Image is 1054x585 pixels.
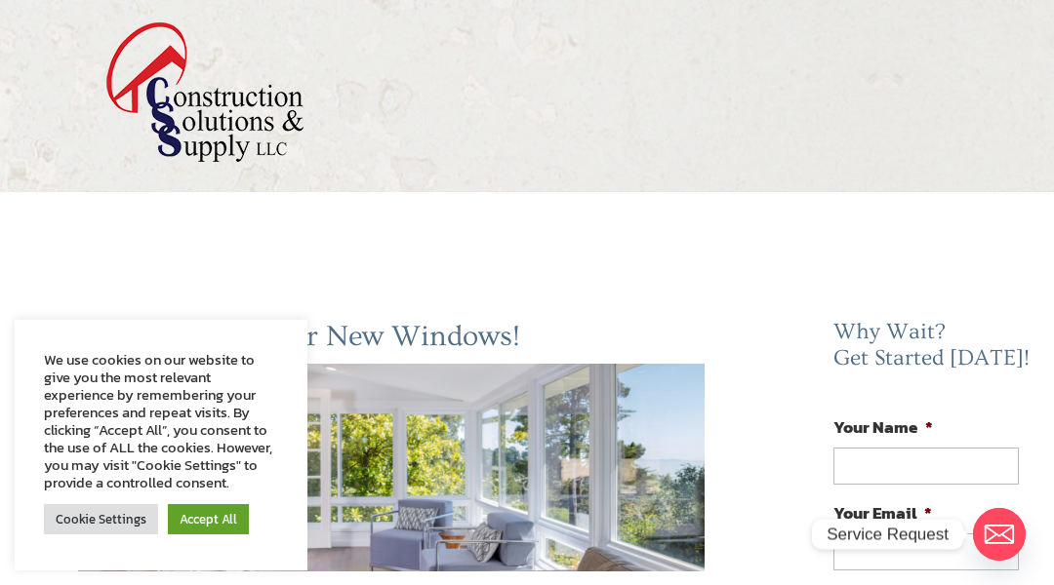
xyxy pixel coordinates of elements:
[78,364,705,572] img: windows-jacksonville-fl-ormond-beach-fl-construction-solutions
[833,319,1034,382] h2: Why Wait? Get Started [DATE]!
[44,504,158,534] a: Cookie Settings
[44,351,278,491] div: We use cookies on our website to give you the most relevant experience by remembering your prefer...
[78,319,705,364] h2: Call us [DATE] for New Windows!
[168,504,249,534] a: Accept All
[833,502,932,524] label: Your Email
[833,416,933,438] label: Your Name
[105,21,304,163] img: logo
[973,508,1026,561] a: Email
